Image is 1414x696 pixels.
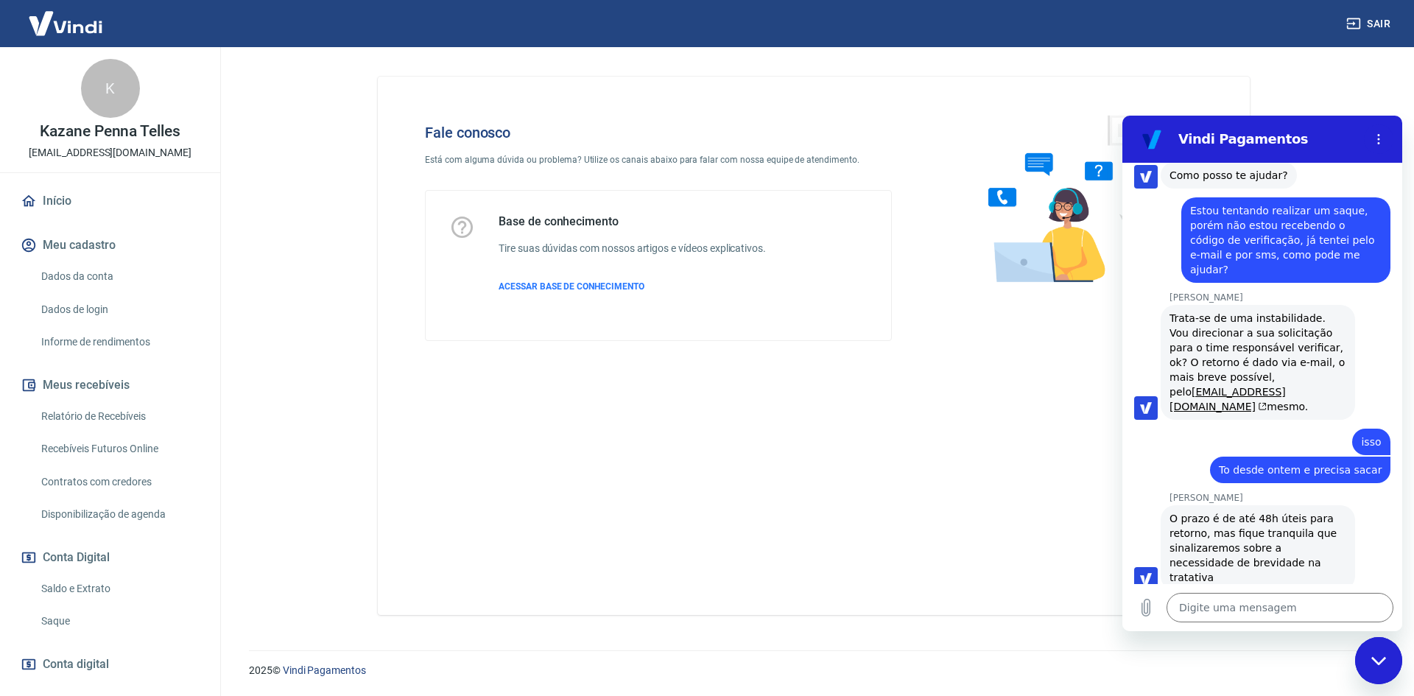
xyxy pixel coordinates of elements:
a: Recebíveis Futuros Online [35,434,203,464]
h4: Fale conosco [425,124,892,141]
a: Contratos com credores [35,467,203,497]
a: Relatório de Recebíveis [35,401,203,432]
p: [EMAIL_ADDRESS][DOMAIN_NAME] [29,145,191,161]
p: Está com alguma dúvida ou problema? Utilize os canais abaixo para falar com nossa equipe de atend... [425,153,892,166]
a: Início [18,185,203,217]
a: Saldo e Extrato [35,574,203,604]
a: Conta digital [18,648,203,681]
a: Dados da conta [35,261,203,292]
iframe: Botão para iniciar a janela de mensagens, 1 mensagem não lida [1355,637,1402,684]
span: ACESSAR BASE DE CONHECIMENTO [499,281,644,292]
button: Meus recebíveis [18,369,203,401]
a: Dados de login [35,295,203,325]
img: Vindi [18,1,113,46]
span: Conta digital [43,654,109,675]
p: Kazane Penna Telles [40,124,180,139]
button: Conta Digital [18,541,203,574]
div: K [81,59,140,118]
a: Saque [35,606,203,636]
button: Meu cadastro [18,229,203,261]
button: Sair [1343,10,1396,38]
a: Informe de rendimentos [35,327,203,357]
h6: Tire suas dúvidas com nossos artigos e vídeos explicativos. [499,241,766,256]
img: Fale conosco [959,100,1183,297]
a: Vindi Pagamentos [283,664,366,676]
h5: Base de conhecimento [499,214,766,229]
a: ACESSAR BASE DE CONHECIMENTO [499,280,766,293]
iframe: Janela de mensagens [1122,116,1402,631]
a: Disponibilização de agenda [35,499,203,530]
p: 2025 © [249,663,1379,678]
